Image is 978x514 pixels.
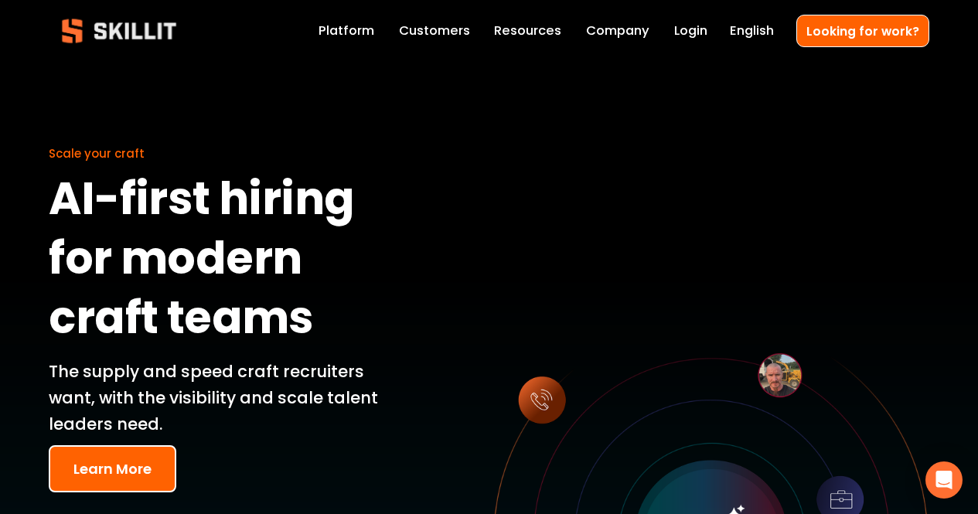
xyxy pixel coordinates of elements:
[494,22,561,41] span: Resources
[586,20,649,42] a: Company
[49,359,411,437] p: The supply and speed craft recruiters want, with the visibility and scale talent leaders need.
[49,165,363,360] strong: AI-first hiring for modern craft teams
[494,20,561,42] a: folder dropdown
[925,461,963,499] div: Open Intercom Messenger
[319,20,374,42] a: Platform
[730,22,774,41] span: English
[674,20,707,42] a: Login
[49,445,176,492] button: Learn More
[730,20,774,42] div: language picker
[49,8,189,54] img: Skillit
[796,15,929,46] a: Looking for work?
[399,20,470,42] a: Customers
[49,145,145,162] span: Scale your craft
